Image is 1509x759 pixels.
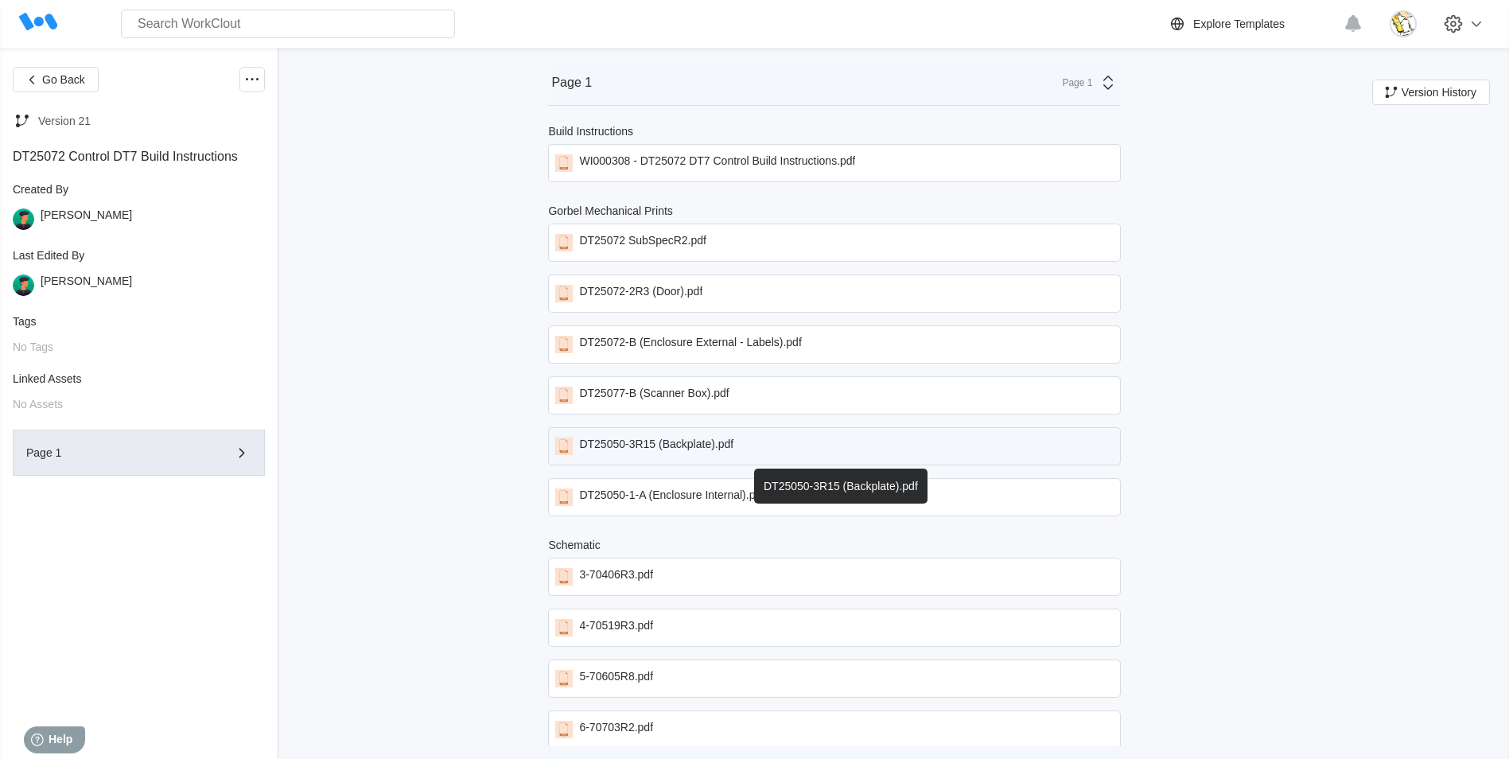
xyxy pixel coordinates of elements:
[579,438,733,455] div: DT25050-3R15 (Backplate).pdf
[13,315,265,328] div: Tags
[548,204,672,217] div: Gorbel Mechanical Prints
[13,183,265,196] div: Created By
[41,208,132,230] div: [PERSON_NAME]
[579,285,702,302] div: DT25072-2R3 (Door).pdf
[548,539,600,551] div: Schematic
[13,208,34,230] img: user.png
[1372,80,1490,105] button: Version History
[579,387,729,404] div: DT25077-B (Scanner Box).pdf
[579,670,653,687] div: 5-70605R8.pdf
[579,234,706,251] div: DT25072 SubSpecR2.pdf
[13,274,34,296] img: user.png
[1052,77,1092,88] div: Page 1
[41,274,132,296] div: [PERSON_NAME]
[42,74,85,85] span: Go Back
[579,619,653,636] div: 4-70519R3.pdf
[26,447,206,458] div: Page 1
[551,76,592,90] div: Page 1
[13,249,265,262] div: Last Edited By
[579,488,764,506] div: DT25050-1-A (Enclosure Internal).pdf
[1402,87,1476,98] span: Version History
[579,721,653,738] div: 6-70703R2.pdf
[13,150,265,164] div: DT25072 Control DT7 Build Instructions
[38,115,91,127] div: Version 21
[579,568,653,586] div: 3-70406R3.pdf
[579,336,801,353] div: DT25072-B (Enclosure External - Labels).pdf
[579,154,855,172] div: WI000308 - DT25072 DT7 Control Build Instructions.pdf
[13,341,265,353] div: No Tags
[13,372,265,385] div: Linked Assets
[13,430,265,476] button: Page 1
[1193,18,1285,30] div: Explore Templates
[1168,14,1336,33] a: Explore Templates
[121,10,455,38] input: Search WorkClout
[548,125,633,138] div: Build Instructions
[1390,10,1417,37] img: download.jpg
[754,469,928,504] div: DT25050-3R15 (Backplate).pdf
[13,67,99,92] button: Go Back
[13,398,265,411] div: No Assets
